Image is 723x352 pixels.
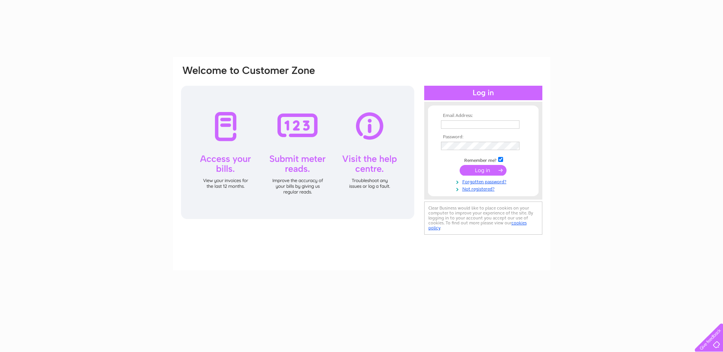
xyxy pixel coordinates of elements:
[424,202,542,235] div: Clear Business would like to place cookies on your computer to improve your experience of the sit...
[460,165,507,176] input: Submit
[439,156,527,163] td: Remember me?
[439,113,527,118] th: Email Address:
[439,134,527,140] th: Password:
[441,185,527,192] a: Not registered?
[428,220,527,230] a: cookies policy
[441,178,527,185] a: Forgotten password?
